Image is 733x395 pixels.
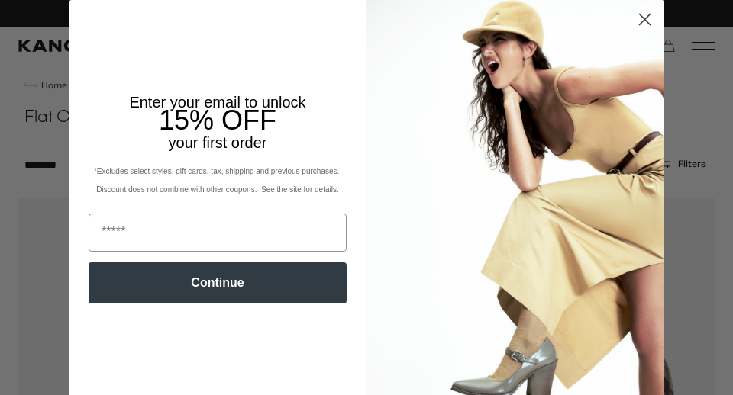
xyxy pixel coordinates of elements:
[129,94,305,111] span: Enter your email to unlock
[159,104,276,136] span: 15% OFF
[89,214,347,252] input: Email
[631,6,658,33] button: Close dialog
[169,134,267,151] span: your first order
[94,167,341,194] span: *Excludes select styles, gift cards, tax, shipping and previous purchases. Discount does not comb...
[89,262,347,303] button: Continue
